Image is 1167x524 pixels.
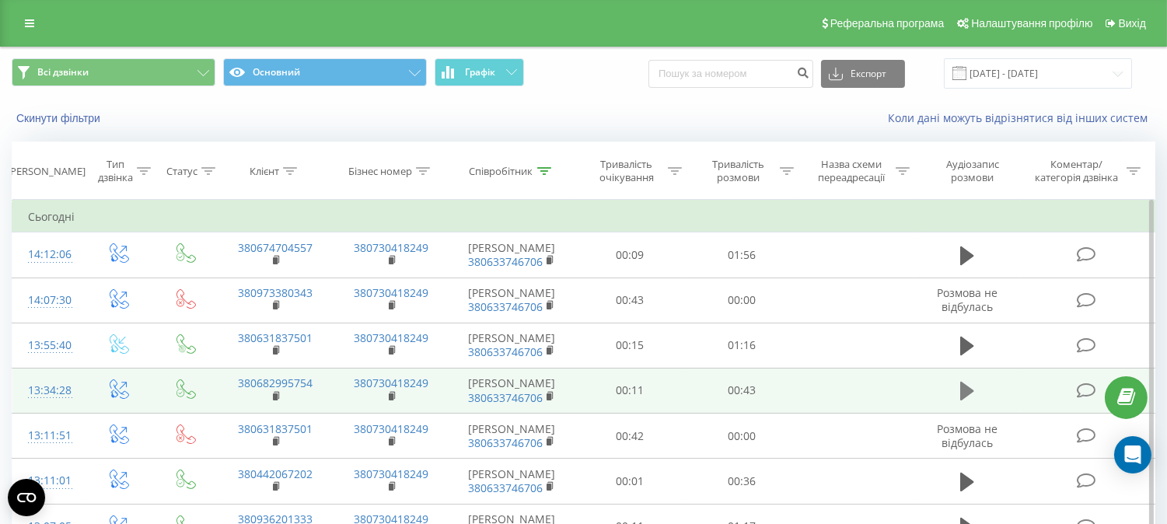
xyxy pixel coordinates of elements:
td: 00:11 [575,368,687,413]
div: Назва схеми переадресації [812,158,892,184]
span: Налаштування профілю [971,17,1092,30]
td: 00:36 [686,459,798,504]
a: 380682995754 [238,376,313,390]
td: [PERSON_NAME] [449,459,575,504]
a: 380633746706 [468,435,543,450]
a: 380973380343 [238,285,313,300]
td: [PERSON_NAME] [449,323,575,368]
div: Коментар/категорія дзвінка [1032,158,1123,184]
span: Графік [465,67,495,78]
div: Тривалість розмови [700,158,776,184]
div: Клієнт [250,165,279,178]
button: Open CMP widget [8,479,45,516]
div: 14:12:06 [28,239,68,270]
div: Open Intercom Messenger [1114,436,1151,473]
td: 00:42 [575,414,687,459]
a: 380730418249 [354,421,428,436]
td: [PERSON_NAME] [449,232,575,278]
span: Розмова не відбулась [937,285,998,314]
button: Всі дзвінки [12,58,215,86]
a: 380631837501 [238,421,313,436]
button: Експорт [821,60,905,88]
a: 380631837501 [238,330,313,345]
td: 00:43 [686,368,798,413]
div: Тривалість очікування [589,158,665,184]
td: 00:01 [575,459,687,504]
td: Сьогодні [12,201,1155,232]
a: 380633746706 [468,344,543,359]
button: Скинути фільтри [12,111,108,125]
span: Розмова не відбулась [937,421,998,450]
div: [PERSON_NAME] [7,165,86,178]
span: Реферальна програма [830,17,945,30]
a: 380730418249 [354,285,428,300]
div: Статус [166,165,197,178]
td: 00:09 [575,232,687,278]
div: Співробітник [470,165,533,178]
a: Коли дані можуть відрізнятися вiд інших систем [888,110,1155,125]
td: 00:00 [686,278,798,323]
a: 380674704557 [238,240,313,255]
div: Тип дзвінка [97,158,133,184]
div: 13:55:40 [28,330,68,361]
button: Графік [435,58,524,86]
button: Основний [223,58,427,86]
div: 13:11:01 [28,466,68,496]
td: 00:00 [686,414,798,459]
a: 380633746706 [468,299,543,314]
div: Бізнес номер [348,165,412,178]
a: 380730418249 [354,376,428,390]
span: Вихід [1119,17,1146,30]
td: 01:56 [686,232,798,278]
a: 380633746706 [468,254,543,269]
input: Пошук за номером [648,60,813,88]
div: Аудіозапис розмови [928,158,1017,184]
a: 380730418249 [354,466,428,481]
td: 00:15 [575,323,687,368]
td: [PERSON_NAME] [449,368,575,413]
span: Всі дзвінки [37,66,89,79]
a: 380730418249 [354,330,428,345]
td: [PERSON_NAME] [449,414,575,459]
a: 380442067202 [238,466,313,481]
td: 01:16 [686,323,798,368]
a: 380633746706 [468,390,543,405]
div: 13:34:28 [28,376,68,406]
a: 380633746706 [468,480,543,495]
td: [PERSON_NAME] [449,278,575,323]
a: 380730418249 [354,240,428,255]
div: 14:07:30 [28,285,68,316]
div: 13:11:51 [28,421,68,451]
td: 00:43 [575,278,687,323]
